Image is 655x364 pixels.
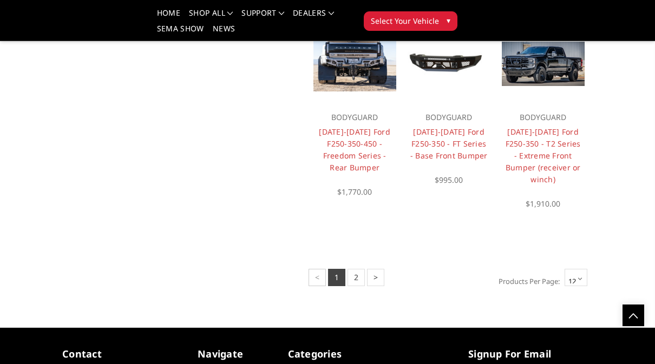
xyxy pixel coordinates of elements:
[364,11,457,31] button: Select Your Vehicle
[157,9,180,25] a: Home
[367,269,384,286] a: >
[288,347,368,361] h5: Categories
[447,15,450,26] span: ▾
[493,273,560,289] label: Products Per Page:
[623,305,644,326] a: Click to Top
[157,25,204,41] a: SEMA Show
[337,187,372,197] span: $1,770.00
[435,175,463,185] span: $995.00
[241,9,284,25] a: Support
[371,15,439,27] span: Select Your Vehicle
[328,269,345,286] a: 1
[62,347,187,361] h5: contact
[309,269,326,286] a: <
[316,111,394,124] p: BODYGUARD
[410,111,488,124] p: BODYGUARD
[410,127,488,161] a: [DATE]-[DATE] Ford F250-350 - FT Series - Base Front Bumper
[213,25,235,41] a: News
[526,198,560,209] span: $1,910.00
[189,9,233,25] a: shop all
[348,269,365,286] a: 2
[506,127,581,184] a: [DATE]-[DATE] Ford F250-350 - T2 Series - Extreme Front Bumper (receiver or winch)
[505,111,582,124] p: BODYGUARD
[293,9,334,25] a: Dealers
[198,347,277,361] h5: Navigate
[319,127,390,173] a: [DATE]-[DATE] Ford F250-350-450 - Freedom Series - Rear Bumper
